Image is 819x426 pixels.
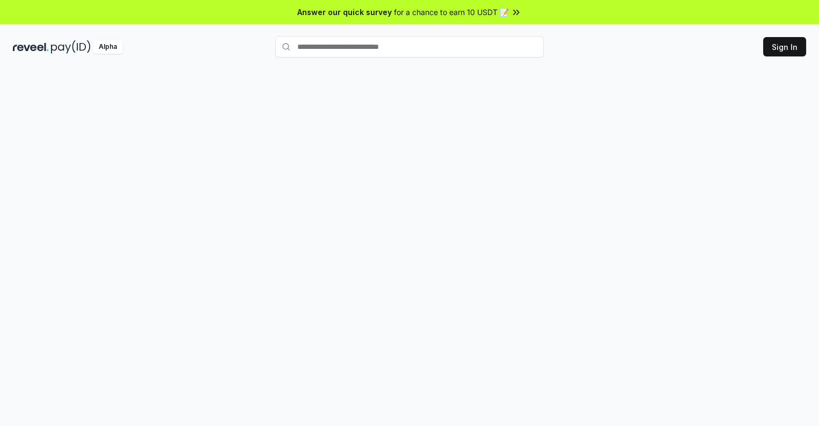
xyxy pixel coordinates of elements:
[93,40,123,54] div: Alpha
[297,6,392,18] span: Answer our quick survey
[763,37,806,56] button: Sign In
[51,40,91,54] img: pay_id
[13,40,49,54] img: reveel_dark
[394,6,509,18] span: for a chance to earn 10 USDT 📝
